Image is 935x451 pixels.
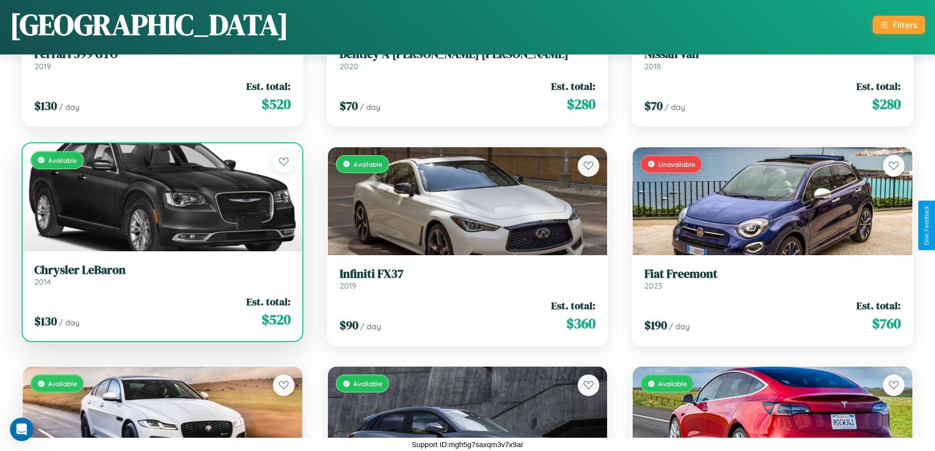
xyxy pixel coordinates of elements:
span: $ 70 [340,98,358,114]
a: Nissan Van2018 [644,47,901,71]
span: / day [59,102,80,112]
h1: [GEOGRAPHIC_DATA] [10,4,289,45]
span: $ 280 [872,94,901,114]
span: 2019 [34,61,51,71]
a: Chrysler LeBaron2014 [34,263,291,287]
span: $ 520 [262,310,291,329]
span: Available [353,160,382,168]
span: Est. total: [856,298,901,313]
button: Filters [873,16,925,34]
span: $ 190 [644,317,667,333]
span: Unavailable [658,160,695,168]
span: Available [658,379,687,388]
div: Give Feedback [923,206,930,245]
span: Est. total: [246,79,291,93]
span: / day [360,321,381,331]
h3: Bentley A [PERSON_NAME] [PERSON_NAME] [340,47,596,61]
span: $ 520 [262,94,291,114]
span: / day [669,321,690,331]
span: 2020 [340,61,358,71]
span: 2014 [34,277,51,287]
span: 2019 [340,281,356,291]
span: Available [353,379,382,388]
span: 2023 [644,281,662,291]
span: Available [48,379,77,388]
a: Ferrari 599 GTO2019 [34,47,291,71]
span: / day [59,318,80,327]
span: / day [360,102,380,112]
span: $ 130 [34,98,57,114]
span: / day [665,102,685,112]
p: Support ID: mgh5g7saxqm3v7x9ar [412,438,524,451]
span: Est. total: [246,294,291,309]
a: Bentley A [PERSON_NAME] [PERSON_NAME]2020 [340,47,596,71]
span: 2018 [644,61,661,71]
span: Est. total: [551,79,595,93]
h3: Nissan Van [644,47,901,61]
span: $ 90 [340,317,358,333]
span: $ 70 [644,98,663,114]
h3: Ferrari 599 GTO [34,47,291,61]
a: Fiat Freemont2023 [644,267,901,291]
span: $ 760 [872,314,901,333]
span: Available [48,156,77,164]
iframe: Intercom live chat [10,418,33,441]
h3: Chrysler LeBaron [34,263,291,277]
h3: Fiat Freemont [644,267,901,281]
a: Infiniti FX372019 [340,267,596,291]
span: Est. total: [551,298,595,313]
h3: Infiniti FX37 [340,267,596,281]
span: Est. total: [856,79,901,93]
span: $ 280 [567,94,595,114]
div: Filters [893,20,917,30]
span: $ 360 [566,314,595,333]
span: $ 130 [34,313,57,329]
